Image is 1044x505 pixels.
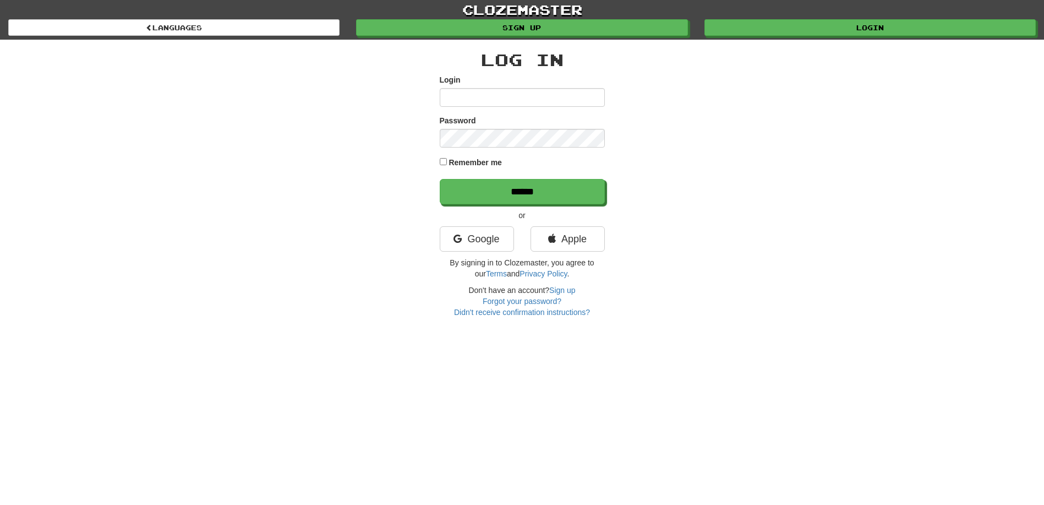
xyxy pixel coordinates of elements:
div: Don't have an account? [440,285,605,318]
a: Terms [486,269,507,278]
a: Didn't receive confirmation instructions? [454,308,590,317]
label: Remember me [449,157,502,168]
label: Password [440,115,476,126]
a: Privacy Policy [520,269,567,278]
label: Login [440,74,461,85]
a: Apple [531,226,605,252]
p: By signing in to Clozemaster, you agree to our and . [440,257,605,279]
a: Sign up [356,19,687,36]
a: Login [704,19,1036,36]
a: Forgot your password? [483,297,561,306]
h2: Log In [440,51,605,69]
p: or [440,210,605,221]
a: Sign up [549,286,575,295]
a: Google [440,226,514,252]
a: Languages [8,19,340,36]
